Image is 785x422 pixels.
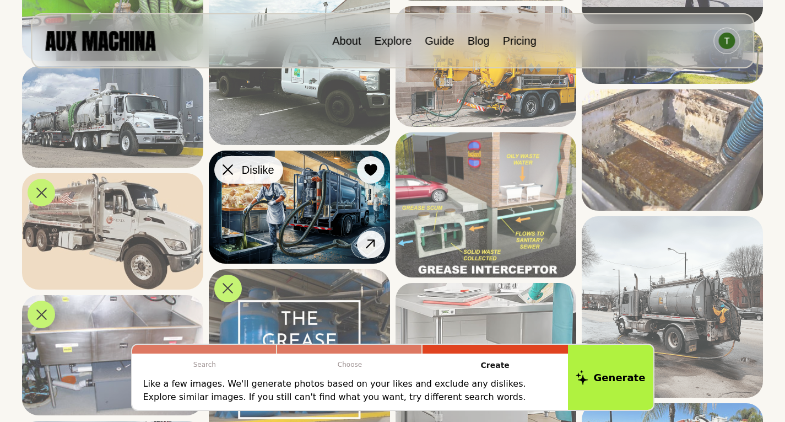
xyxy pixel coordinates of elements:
[374,35,412,47] a: Explore
[582,89,763,211] img: Search result
[242,162,274,178] span: Dislike
[209,151,390,264] img: Search result
[132,354,278,376] p: Search
[423,354,568,377] p: Create
[277,354,423,376] p: Choose
[22,66,203,168] img: Search result
[22,173,203,290] img: Search result
[718,33,735,49] img: Avatar
[45,31,155,50] img: AUX MACHINA
[214,156,283,184] button: Dislike
[22,295,203,415] img: Search result
[396,132,577,277] img: Search result
[425,35,454,47] a: Guide
[503,35,537,47] a: Pricing
[568,345,653,410] button: Generate
[332,35,361,47] a: About
[468,35,490,47] a: Blog
[143,377,557,404] p: Like a few images. We'll generate photos based on your likes and exclude any dislikes. Explore si...
[582,216,763,398] img: Search result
